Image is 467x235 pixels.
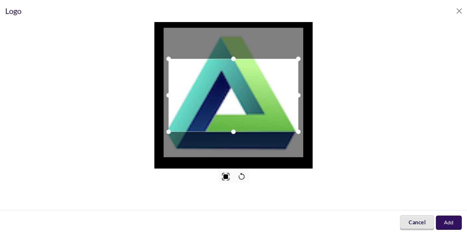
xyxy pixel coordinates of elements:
svg: Reset image [238,173,245,181]
div: Logo [5,5,21,17]
button: Add [436,216,462,230]
button: Cancel [400,215,434,230]
button: Close [454,6,464,16]
img: Center image [222,173,230,181]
